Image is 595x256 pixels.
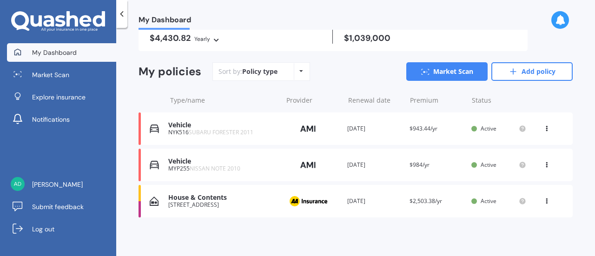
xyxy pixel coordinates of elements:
[344,33,516,43] div: $1,039,000
[285,120,331,138] img: AMI
[242,67,278,76] div: Policy type
[11,177,25,191] img: 0bc71a1c2fdbedf6d1243a07ab7da5ce
[168,202,278,208] div: [STREET_ADDRESS]
[7,220,116,238] a: Log out
[347,197,402,206] div: [DATE]
[168,121,278,129] div: Vehicle
[218,67,278,76] div: Sort by:
[32,115,70,124] span: Notifications
[168,194,278,202] div: House & Contents
[347,160,402,170] div: [DATE]
[150,160,159,170] img: Vehicle
[347,124,402,133] div: [DATE]
[32,92,86,102] span: Explore insurance
[32,48,77,57] span: My Dashboard
[168,158,278,165] div: Vehicle
[286,96,341,105] div: Provider
[150,33,321,44] div: $4,430.82
[189,128,253,136] span: SUBARU FORESTER 2011
[7,175,116,194] a: [PERSON_NAME]
[285,192,331,210] img: AA
[491,62,573,81] a: Add policy
[170,96,279,105] div: Type/name
[406,62,488,81] a: Market Scan
[168,165,278,172] div: MYP255
[481,161,496,169] span: Active
[481,125,496,132] span: Active
[348,96,403,105] div: Renewal date
[410,197,442,205] span: $2,503.38/yr
[168,129,278,136] div: NYK516
[32,180,83,189] span: [PERSON_NAME]
[410,125,437,132] span: $943.44/yr
[410,161,430,169] span: $984/yr
[139,15,191,28] span: My Dashboard
[190,164,240,172] span: NISSAN NOTE 2010
[7,88,116,106] a: Explore insurance
[7,197,116,216] a: Submit feedback
[481,197,496,205] span: Active
[7,66,116,84] a: Market Scan
[285,156,331,174] img: AMI
[150,124,159,133] img: Vehicle
[32,202,84,211] span: Submit feedback
[7,43,116,62] a: My Dashboard
[410,96,464,105] div: Premium
[32,70,69,79] span: Market Scan
[472,96,526,105] div: Status
[7,110,116,129] a: Notifications
[32,224,54,234] span: Log out
[139,65,201,79] div: My policies
[150,197,159,206] img: House & Contents
[194,34,210,44] div: Yearly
